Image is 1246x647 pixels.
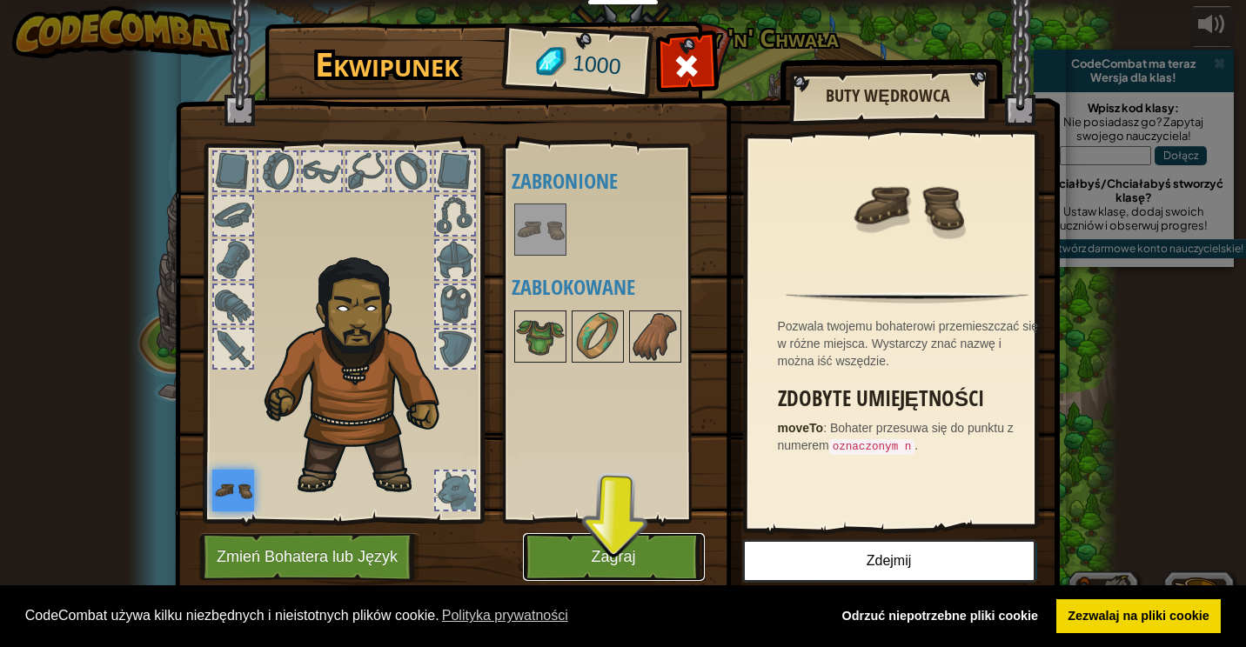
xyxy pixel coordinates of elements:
[778,421,1014,452] span: Bohater przesuwa się do punktu z numerem .
[212,470,254,511] img: portrait.png
[778,421,824,435] strong: moveTo
[631,312,680,361] img: portrait.png
[778,317,1046,370] div: Pozwala twojemu bohaterowi przemieszczać się w różne miejsca. Wystarczy znać nazwę i można iść ws...
[571,48,622,83] span: 1000
[851,150,964,263] img: portrait.png
[512,276,730,298] h4: Zablokowane
[742,539,1036,583] button: Zdejmij
[807,86,970,105] h2: Buty Wędrowca
[823,421,830,435] span: :
[829,439,915,455] code: oznaczonym n
[277,46,499,83] h1: Ekwipunek
[830,599,1050,634] a: Odrzuć pliki cookie
[573,312,622,361] img: portrait.png
[25,608,439,623] font: CodeCombat używa kilku niezbędnych i nieistotnych plików cookie.
[512,170,730,192] h4: Zabronione
[199,533,420,581] button: Zmień Bohatera lub Język
[523,533,705,581] button: Zagraj
[786,292,1028,303] img: hr.png
[439,603,571,629] a: Dowiedz się więcej o plikach cookie
[256,244,469,497] img: duelist_hair.png
[1056,599,1221,634] a: Zezwalaj na pliki cookie
[516,205,565,254] img: portrait.png
[516,312,565,361] img: portrait.png
[778,387,1046,410] h3: Zdobyte umiejętności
